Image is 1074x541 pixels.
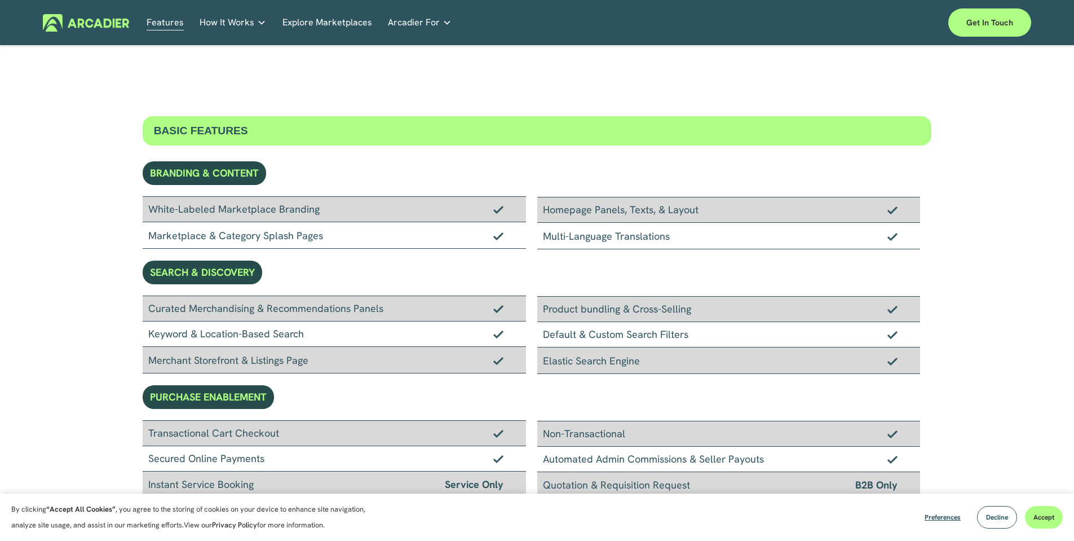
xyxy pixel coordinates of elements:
[282,14,372,32] a: Explore Marketplaces
[887,305,898,313] img: Checkmark
[986,513,1008,522] span: Decline
[493,357,503,364] img: Checkmark
[887,206,898,214] img: Checkmark
[537,348,921,374] div: Elastic Search Engine
[46,504,116,514] strong: “Accept All Cookies”
[200,14,266,32] a: folder dropdown
[445,476,503,492] span: Service Only
[916,506,969,529] button: Preferences
[887,357,898,365] img: Checkmark
[43,14,129,32] img: Arcadier
[143,420,526,446] div: Transactional Cart Checkout
[143,296,526,322] div: Curated Merchandising & Recommendations Panels
[537,322,921,348] div: Default & Custom Search Filters
[143,222,526,249] div: Marketplace & Category Splash Pages
[977,506,1017,529] button: Decline
[147,14,184,32] a: Features
[143,196,526,222] div: White-Labeled Marketplace Branding
[493,305,503,313] img: Checkmark
[11,502,378,533] p: By clicking , you agree to the storing of cookies on your device to enhance site navigation, anal...
[200,15,254,30] span: How It Works
[493,205,503,213] img: Checkmark
[537,447,921,472] div: Automated Admin Commissions & Seller Payouts
[493,455,503,463] img: Checkmark
[493,232,503,240] img: Checkmark
[493,330,503,338] img: Checkmark
[887,331,898,338] img: Checkmark
[143,347,526,373] div: Merchant Storefront & Listings Page
[143,261,262,284] div: SEARCH & DISCOVERY
[212,520,257,530] a: Privacy Policy
[143,322,526,347] div: Keyword & Location-Based Search
[537,223,921,249] div: Multi-Language Translations
[537,296,921,322] div: Product bundling & Cross-Selling
[537,421,921,447] div: Non-Transactional
[1018,487,1074,541] iframe: Chat Widget
[143,472,526,498] div: Instant Service Booking
[887,455,898,463] img: Checkmark
[925,513,961,522] span: Preferences
[887,430,898,438] img: Checkmark
[143,116,932,146] div: BASIC FEATURES
[887,232,898,240] img: Checkmark
[493,429,503,437] img: Checkmark
[537,472,921,498] div: Quotation & Requisition Request
[143,385,274,409] div: PURCHASE ENABLEMENT
[948,8,1031,37] a: Get in touch
[388,15,440,30] span: Arcadier For
[143,161,266,185] div: BRANDING & CONTENT
[388,14,452,32] a: folder dropdown
[855,477,898,493] span: B2B Only
[143,446,526,472] div: Secured Online Payments
[537,197,921,223] div: Homepage Panels, Texts, & Layout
